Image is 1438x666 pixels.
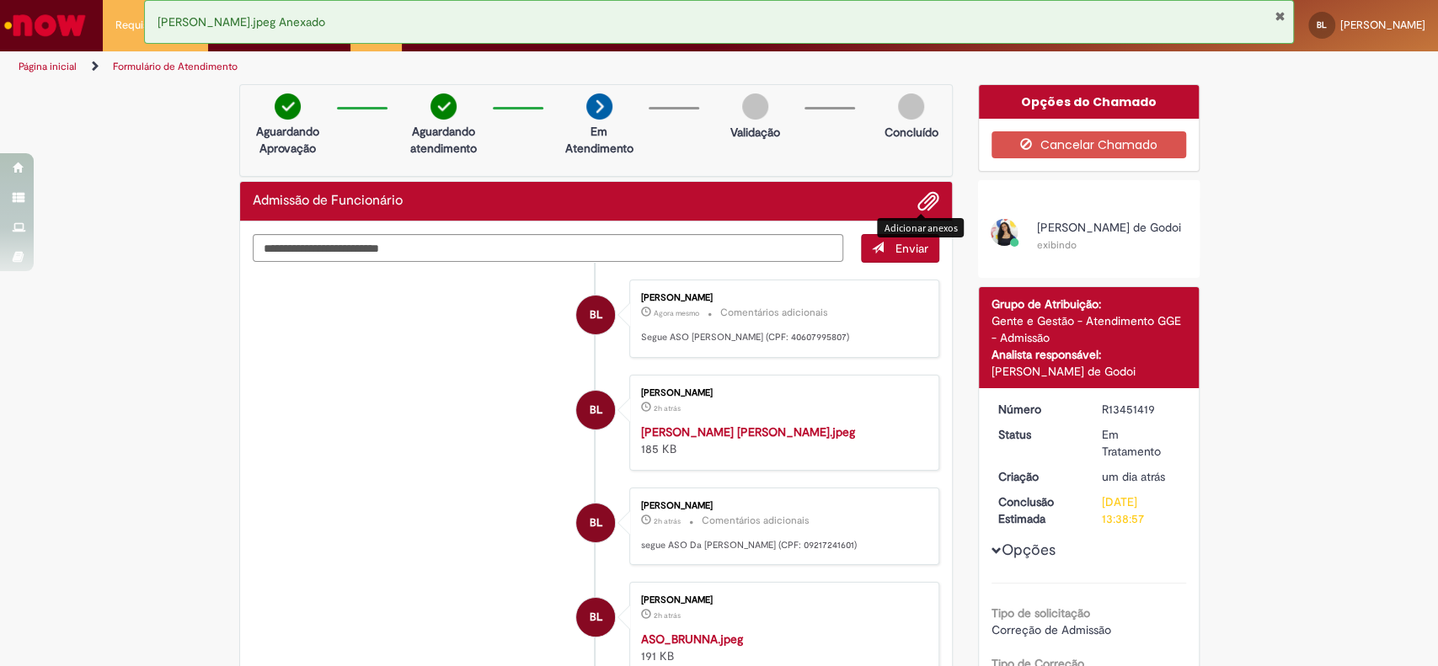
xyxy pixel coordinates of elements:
img: arrow-next.png [586,93,612,120]
p: segue ASO Da [PERSON_NAME] (CPF: 09217241601) [641,539,922,552]
time: 27/08/2025 10:21:15 [1102,469,1165,484]
span: BL [590,503,602,543]
img: check-circle-green.png [275,93,301,120]
small: exibindo [1037,238,1077,252]
dt: Criação [986,468,1089,485]
img: ServiceNow [2,8,88,42]
div: [PERSON_NAME] [641,501,922,511]
div: Adicionar anexos [877,218,964,237]
img: img-circle-grey.png [742,93,768,120]
div: [PERSON_NAME] [641,388,922,398]
div: 27/08/2025 10:21:15 [1102,468,1180,485]
button: Enviar [861,234,939,263]
span: um dia atrás [1102,469,1165,484]
div: 191 KB [641,631,922,664]
span: BL [590,390,602,430]
dt: Status [986,426,1089,443]
span: Enviar [895,241,928,256]
span: Correção de Admissão [992,622,1111,637]
div: Em Tratamento [1102,426,1180,460]
a: Página inicial [19,60,77,73]
span: [PERSON_NAME].jpeg Anexado [158,14,325,29]
span: Requisições [115,17,174,34]
div: Beatriz Francisconi de Lima [576,503,615,542]
img: img-circle-grey.png [898,93,924,120]
b: Tipo de solicitação [992,605,1090,621]
a: [PERSON_NAME] [PERSON_NAME].jpeg [641,424,855,440]
time: 28/08/2025 13:08:09 [654,308,699,318]
button: Fechar Notificação [1274,9,1285,23]
ul: Trilhas de página [13,51,946,83]
span: [PERSON_NAME] de Godoi [1037,220,1181,235]
p: Aguardando Aprovação [247,123,329,157]
textarea: Digite sua mensagem aqui... [253,234,844,263]
img: check-circle-green.png [430,93,457,120]
div: Gente e Gestão - Atendimento GGE - Admissão [992,312,1186,346]
div: [DATE] 13:38:57 [1102,493,1180,527]
span: BL [590,295,602,335]
a: ASO_BRUNNA.jpeg [641,631,743,647]
p: Segue ASO [PERSON_NAME] (CPF: 40607995807) [641,331,922,344]
dt: Conclusão Estimada [986,493,1089,527]
div: Opções do Chamado [979,85,1199,119]
div: Beatriz Francisconi de Lima [576,391,615,429]
p: Validação [730,124,780,141]
div: Analista responsável: [992,346,1186,363]
small: Comentários adicionais [702,514,810,528]
time: 28/08/2025 11:29:55 [654,403,681,413]
dt: Número [986,401,1089,418]
time: 28/08/2025 11:29:46 [654,516,681,526]
div: [PERSON_NAME] [641,595,922,605]
div: [PERSON_NAME] de Godoi [992,363,1186,380]
div: Grupo de Atribuição: [992,296,1186,312]
div: Beatriz Francisconi de Lima [576,296,615,334]
button: Adicionar anexos [917,190,939,212]
span: 2h atrás [654,516,681,526]
h2: Admissão de Funcionário Histórico de tíquete [253,194,403,209]
span: [PERSON_NAME] [1340,18,1425,32]
div: [PERSON_NAME] [641,293,922,303]
small: Comentários adicionais [720,306,828,320]
p: Em Atendimento [559,123,640,157]
span: 2h atrás [654,610,681,621]
div: Beatriz Francisconi de Lima [576,598,615,637]
div: 185 KB [641,424,922,457]
time: 28/08/2025 11:03:06 [654,610,681,621]
p: Aguardando atendimento [403,123,484,157]
a: Formulário de Atendimento [113,60,238,73]
span: 2h atrás [654,403,681,413]
button: Cancelar Chamado [992,131,1186,158]
p: Concluído [884,124,938,141]
div: R13451419 [1102,401,1180,418]
span: BL [1317,19,1327,30]
span: BL [590,597,602,637]
span: Agora mesmo [654,308,699,318]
